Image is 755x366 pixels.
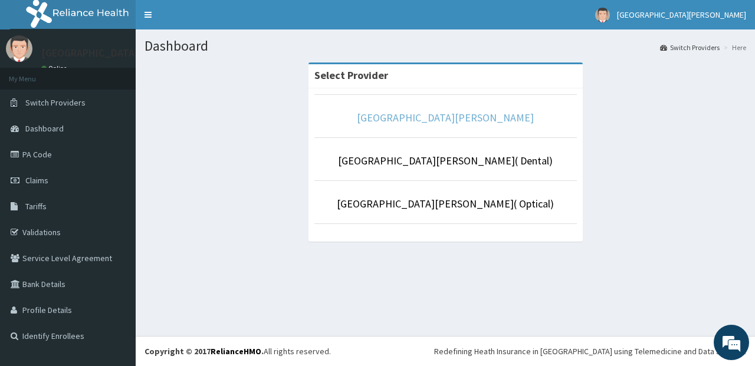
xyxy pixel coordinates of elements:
[721,42,746,52] li: Here
[25,97,86,108] span: Switch Providers
[25,175,48,186] span: Claims
[22,59,48,88] img: d_794563401_company_1708531726252_794563401
[61,66,198,81] div: Chat with us now
[6,35,32,62] img: User Image
[617,9,746,20] span: [GEOGRAPHIC_DATA][PERSON_NAME]
[145,38,746,54] h1: Dashboard
[41,64,70,72] a: Online
[338,154,553,167] a: [GEOGRAPHIC_DATA][PERSON_NAME]( Dental)
[434,345,746,357] div: Redefining Heath Insurance in [GEOGRAPHIC_DATA] using Telemedicine and Data Science!
[136,336,755,366] footer: All rights reserved.
[595,8,610,22] img: User Image
[25,123,64,134] span: Dashboard
[41,48,216,58] p: [GEOGRAPHIC_DATA][PERSON_NAME]
[660,42,720,52] a: Switch Providers
[357,111,534,124] a: [GEOGRAPHIC_DATA][PERSON_NAME]
[6,242,225,283] textarea: Type your message and hit 'Enter'
[145,346,264,357] strong: Copyright © 2017 .
[25,201,47,212] span: Tariffs
[68,108,163,227] span: We're online!
[211,346,261,357] a: RelianceHMO
[337,197,554,210] a: [GEOGRAPHIC_DATA][PERSON_NAME]( Optical)
[314,68,388,82] strong: Select Provider
[193,6,222,34] div: Minimize live chat window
